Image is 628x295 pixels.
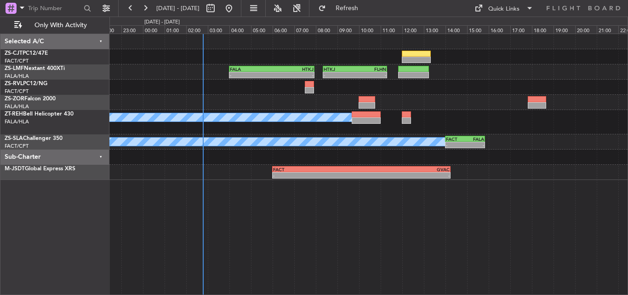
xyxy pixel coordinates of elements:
[5,51,23,56] span: ZS-CJT
[446,136,465,142] div: FACT
[5,58,29,64] a: FACT/CPT
[144,18,180,26] div: [DATE] - [DATE]
[314,1,369,16] button: Refresh
[24,22,97,29] span: Only With Activity
[575,25,597,34] div: 20:00
[355,66,386,72] div: FLHN
[488,5,520,14] div: Quick Links
[5,81,23,87] span: ZS-RVL
[273,167,361,172] div: FACT
[324,66,355,72] div: HTKJ
[143,25,165,34] div: 00:00
[5,88,29,95] a: FACT/CPT
[5,103,29,110] a: FALA/HLA
[5,73,29,80] a: FALA/HLA
[230,72,272,78] div: -
[5,136,23,141] span: ZS-SLA
[273,173,361,178] div: -
[554,25,575,34] div: 19:00
[10,18,100,33] button: Only With Activity
[100,25,121,34] div: 22:00
[328,5,366,12] span: Refresh
[272,66,314,72] div: HTKJ
[316,25,337,34] div: 08:00
[272,72,314,78] div: -
[5,111,23,117] span: ZT-REH
[5,118,29,125] a: FALA/HLA
[361,167,450,172] div: GVAC
[324,72,355,78] div: -
[5,111,74,117] a: ZT-REHBell Helicopter 430
[597,25,618,34] div: 21:00
[121,25,143,34] div: 23:00
[5,166,75,172] a: M-JSDTGlobal Express XRS
[28,1,81,15] input: Trip Number
[381,25,402,34] div: 11:00
[5,66,24,71] span: ZS-LMF
[445,25,467,34] div: 14:00
[5,96,24,102] span: ZS-ZOR
[5,143,29,150] a: FACT/CPT
[5,51,48,56] a: ZS-CJTPC12/47E
[5,136,63,141] a: ZS-SLAChallenger 350
[186,25,208,34] div: 02:00
[510,25,532,34] div: 17:00
[489,25,510,34] div: 16:00
[229,25,251,34] div: 04:00
[402,25,424,34] div: 12:00
[359,25,381,34] div: 10:00
[424,25,445,34] div: 13:00
[230,66,272,72] div: FALA
[165,25,186,34] div: 01:00
[273,25,294,34] div: 06:00
[361,173,450,178] div: -
[355,72,386,78] div: -
[337,25,359,34] div: 09:00
[5,66,65,71] a: ZS-LMFNextant 400XTi
[5,166,25,172] span: M-JSDT
[294,25,316,34] div: 07:00
[470,1,538,16] button: Quick Links
[532,25,554,34] div: 18:00
[251,25,273,34] div: 05:00
[5,96,56,102] a: ZS-ZORFalcon 2000
[156,4,200,12] span: [DATE] - [DATE]
[446,142,465,148] div: -
[465,136,484,142] div: FALA
[467,25,489,34] div: 15:00
[465,142,484,148] div: -
[208,25,229,34] div: 03:00
[5,81,47,87] a: ZS-RVLPC12/NG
